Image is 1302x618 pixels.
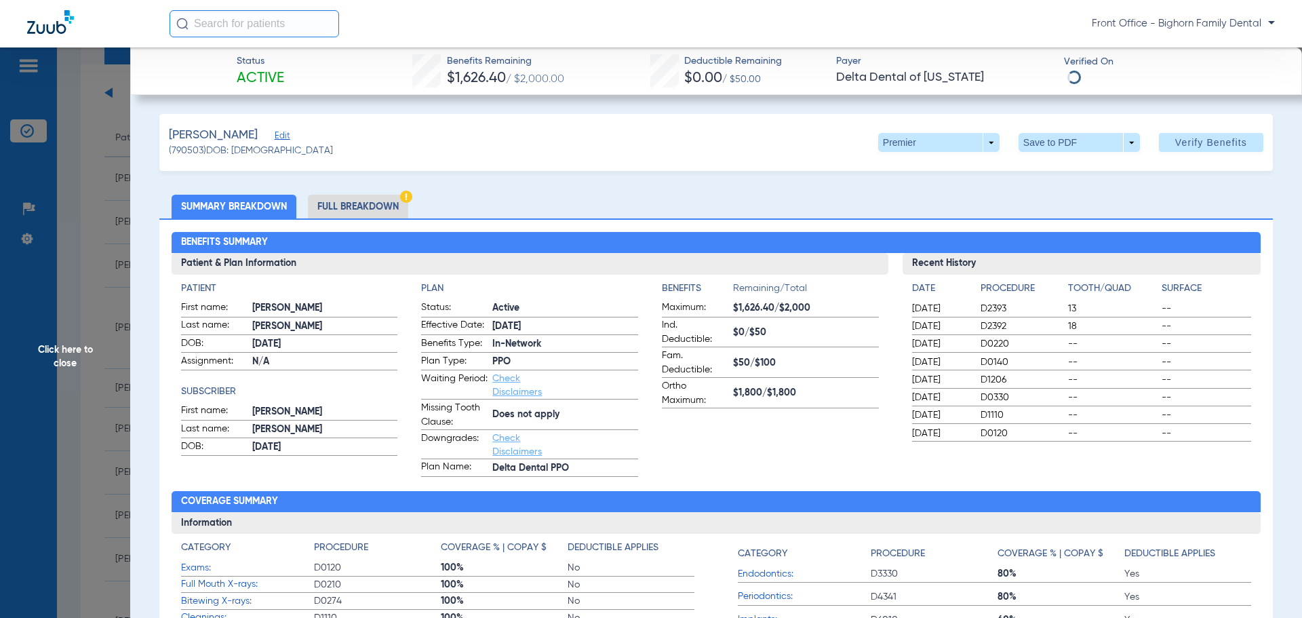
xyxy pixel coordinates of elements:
[1068,355,1158,369] span: --
[733,386,879,400] span: $1,800/$1,800
[492,408,638,422] span: Does not apply
[237,69,284,88] span: Active
[181,354,248,370] span: Assignment:
[871,590,998,604] span: D4341
[912,373,969,387] span: [DATE]
[172,195,296,218] li: Summary Breakdown
[252,320,398,334] span: [PERSON_NAME]
[27,10,74,34] img: Zuub Logo
[492,355,638,369] span: PPO
[1162,282,1251,301] app-breakdown-title: Surface
[981,302,1063,315] span: D2393
[441,541,568,560] app-breakdown-title: Coverage % | Copay $
[170,10,339,37] input: Search for patients
[1068,408,1158,422] span: --
[1092,17,1275,31] span: Front Office - Bighorn Family Dental
[441,561,568,575] span: 100%
[252,301,398,315] span: [PERSON_NAME]
[252,337,398,351] span: [DATE]
[1064,55,1280,69] span: Verified On
[1068,320,1158,333] span: 18
[181,577,314,592] span: Full Mouth X-rays:
[181,422,248,438] span: Last name:
[181,336,248,353] span: DOB:
[1162,427,1251,440] span: --
[492,337,638,351] span: In-Network
[275,131,287,144] span: Edit
[738,547,787,561] h4: Category
[447,71,506,85] span: $1,626.40
[314,594,441,608] span: D0274
[172,253,888,275] h3: Patient & Plan Information
[871,567,998,581] span: D3330
[421,336,488,353] span: Benefits Type:
[181,318,248,334] span: Last name:
[421,282,638,296] h4: Plan
[836,69,1052,86] span: Delta Dental of [US_STATE]
[1068,302,1158,315] span: 13
[662,318,728,347] span: Ind. Deductible:
[871,541,998,566] app-breakdown-title: Procedure
[1068,373,1158,387] span: --
[314,541,368,555] h4: Procedure
[314,541,441,560] app-breakdown-title: Procedure
[998,541,1124,566] app-breakdown-title: Coverage % | Copay $
[733,282,879,301] span: Remaining/Total
[169,144,333,158] span: (790503) DOB: [DEMOGRAPHIC_DATA]
[1068,391,1158,404] span: --
[447,54,564,69] span: Benefits Remaining
[981,408,1063,422] span: D1110
[733,326,879,340] span: $0/$50
[733,356,879,370] span: $50/$100
[1068,282,1158,296] h4: Tooth/Quad
[912,320,969,333] span: [DATE]
[181,541,231,555] h4: Category
[981,391,1063,404] span: D0330
[314,561,441,575] span: D0120
[237,54,284,69] span: Status
[441,578,568,592] span: 100%
[733,301,879,315] span: $1,626.40/$2,000
[1159,133,1263,152] button: Verify Benefits
[492,461,638,476] span: Delta Dental PPO
[492,374,542,397] a: Check Disclaimers
[662,301,728,317] span: Maximum:
[1234,553,1302,618] iframe: Chat Widget
[981,373,1063,387] span: D1206
[181,561,314,575] span: Exams:
[421,460,488,476] span: Plan Name:
[998,547,1103,561] h4: Coverage % | Copay $
[252,423,398,437] span: [PERSON_NAME]
[492,301,638,315] span: Active
[912,391,969,404] span: [DATE]
[252,405,398,419] span: [PERSON_NAME]
[1162,408,1251,422] span: --
[181,282,398,296] h4: Patient
[1162,373,1251,387] span: --
[181,385,398,399] h4: Subscriber
[421,318,488,334] span: Effective Date:
[912,282,969,301] app-breakdown-title: Date
[1124,541,1251,566] app-breakdown-title: Deductible Applies
[441,594,568,608] span: 100%
[738,590,871,604] span: Periodontics:
[981,337,1063,351] span: D0220
[1124,567,1251,581] span: Yes
[981,355,1063,369] span: D0140
[878,133,1000,152] button: Premier
[662,282,733,301] app-breakdown-title: Benefits
[836,54,1052,69] span: Payer
[506,74,564,85] span: / $2,000.00
[1162,391,1251,404] span: --
[1162,337,1251,351] span: --
[421,301,488,317] span: Status:
[172,512,1261,534] h3: Information
[181,541,314,560] app-breakdown-title: Category
[308,195,408,218] li: Full Breakdown
[568,541,694,560] app-breakdown-title: Deductible Applies
[1068,337,1158,351] span: --
[181,404,248,420] span: First name:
